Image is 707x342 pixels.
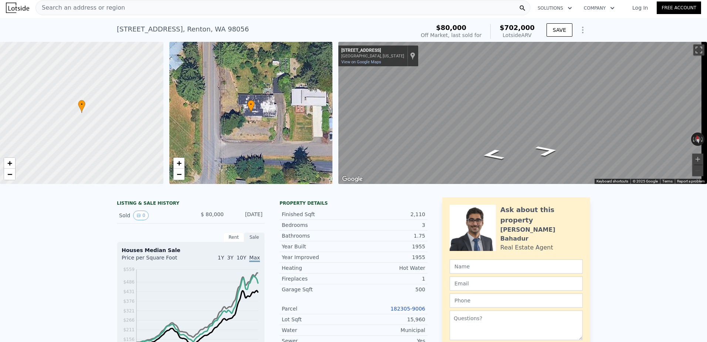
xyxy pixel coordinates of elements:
a: Free Account [657,1,701,14]
button: Show Options [575,23,590,37]
span: − [176,170,181,179]
div: Heating [282,264,353,272]
div: Map [338,42,707,184]
a: Zoom out [173,169,185,180]
tspan: $431 [123,289,135,294]
input: Phone [450,294,583,308]
a: Show location on map [410,52,415,60]
div: Sale [244,232,265,242]
path: Go West, S 130th St [472,147,514,162]
div: 15,960 [353,316,425,323]
span: • [247,101,255,108]
a: 182305-9006 [390,306,425,312]
span: − [7,170,12,179]
a: Report a problem [677,179,705,183]
button: Rotate clockwise [701,133,705,146]
tspan: $376 [123,299,135,304]
div: Lotside ARV [500,31,535,39]
a: View on Google Maps [341,60,381,64]
div: Real Estate Agent [500,243,553,252]
div: Off Market, last sold for [421,31,481,39]
button: Toggle fullscreen view [693,44,704,56]
button: Keyboard shortcuts [596,179,628,184]
input: Name [450,259,583,274]
div: [GEOGRAPHIC_DATA], [US_STATE] [341,54,404,58]
a: Zoom out [4,169,15,180]
div: 1955 [353,254,425,261]
span: 1Y [218,255,224,261]
button: Solutions [532,1,578,15]
div: Year Built [282,243,353,250]
a: Zoom in [4,158,15,169]
div: Ask about this property [500,205,583,225]
div: Price per Square Foot [122,254,191,266]
div: Sold [119,211,185,220]
div: [STREET_ADDRESS] [341,48,404,54]
div: 2,110 [353,211,425,218]
tspan: $266 [123,318,135,323]
span: Max [249,255,260,262]
span: $80,000 [436,24,466,31]
div: • [247,100,255,113]
button: Reset the view [694,132,702,146]
a: Log In [623,4,657,11]
input: Email [450,276,583,291]
a: Terms (opens in new tab) [662,179,673,183]
tspan: $156 [123,337,135,342]
div: Property details [280,200,427,206]
button: SAVE [547,23,572,37]
div: Garage Sqft [282,286,353,293]
div: Bedrooms [282,221,353,229]
span: 3Y [227,255,233,261]
div: LISTING & SALE HISTORY [117,200,265,208]
div: Parcel [282,305,353,312]
div: [DATE] [230,211,263,220]
div: Rent [223,232,244,242]
span: • [78,101,85,108]
div: Fireplaces [282,275,353,282]
span: Search an address or region [36,3,125,12]
button: Zoom out [692,165,703,176]
div: Hot Water [353,264,425,272]
div: 1.75 [353,232,425,239]
div: Finished Sqft [282,211,353,218]
img: Google [340,174,365,184]
div: Municipal [353,326,425,334]
a: Zoom in [173,158,185,169]
span: $ 80,000 [201,211,224,217]
div: [STREET_ADDRESS] , Renton , WA 98056 [117,24,249,34]
span: © 2025 Google [633,179,658,183]
div: Water [282,326,353,334]
div: Year Improved [282,254,353,261]
div: • [78,100,85,113]
span: + [7,158,12,168]
span: $702,000 [500,24,535,31]
div: Bathrooms [282,232,353,239]
div: 3 [353,221,425,229]
tspan: $559 [123,267,135,272]
img: Lotside [6,3,29,13]
a: Open this area in Google Maps (opens a new window) [340,174,365,184]
span: 10Y [237,255,246,261]
button: Rotate counterclockwise [691,133,695,146]
div: 500 [353,286,425,293]
button: Zoom in [692,154,703,165]
tspan: $211 [123,327,135,332]
div: Street View [338,42,707,184]
button: View historical data [133,211,149,220]
span: + [176,158,181,168]
div: [PERSON_NAME] Bahadur [500,225,583,243]
tspan: $486 [123,279,135,285]
div: Lot Sqft [282,316,353,323]
tspan: $321 [123,308,135,313]
div: 1955 [353,243,425,250]
path: Go East, S 130th St [525,143,568,159]
div: 1 [353,275,425,282]
button: Company [578,1,620,15]
div: Houses Median Sale [122,247,260,254]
